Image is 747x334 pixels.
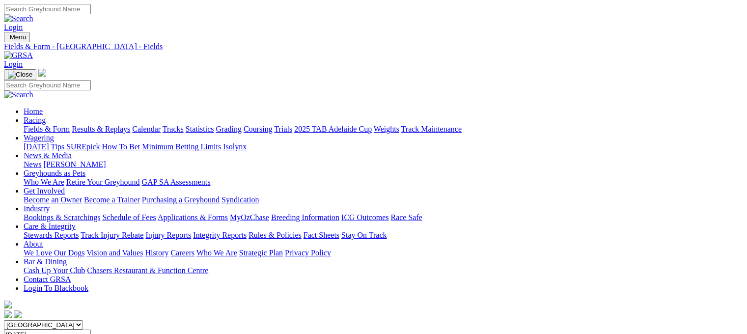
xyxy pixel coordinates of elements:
[341,213,388,222] a: ICG Outcomes
[230,213,269,222] a: MyOzChase
[24,275,71,283] a: Contact GRSA
[24,266,85,275] a: Cash Up Your Club
[158,213,228,222] a: Applications & Forms
[24,169,85,177] a: Greyhounds as Pets
[142,178,211,186] a: GAP SA Assessments
[193,231,247,239] a: Integrity Reports
[24,160,743,169] div: News & Media
[24,178,743,187] div: Greyhounds as Pets
[304,231,339,239] a: Fact Sheets
[132,125,161,133] a: Calendar
[66,178,140,186] a: Retire Your Greyhound
[24,213,100,222] a: Bookings & Scratchings
[24,257,67,266] a: Bar & Dining
[66,142,100,151] a: SUREpick
[145,231,191,239] a: Injury Reports
[24,249,84,257] a: We Love Our Dogs
[170,249,194,257] a: Careers
[24,231,79,239] a: Stewards Reports
[24,116,46,124] a: Racing
[24,195,82,204] a: Become an Owner
[24,125,70,133] a: Fields & Form
[142,142,221,151] a: Minimum Betting Limits
[24,178,64,186] a: Who We Are
[244,125,273,133] a: Coursing
[24,187,65,195] a: Get Involved
[102,142,140,151] a: How To Bet
[4,14,33,23] img: Search
[4,80,91,90] input: Search
[102,213,156,222] a: Schedule of Fees
[163,125,184,133] a: Tracks
[24,160,41,168] a: News
[271,213,339,222] a: Breeding Information
[274,125,292,133] a: Trials
[249,231,302,239] a: Rules & Policies
[4,310,12,318] img: facebook.svg
[4,51,33,60] img: GRSA
[24,125,743,134] div: Racing
[390,213,422,222] a: Race Safe
[196,249,237,257] a: Who We Are
[72,125,130,133] a: Results & Replays
[24,249,743,257] div: About
[4,23,23,31] a: Login
[24,142,743,151] div: Wagering
[239,249,283,257] a: Strategic Plan
[285,249,331,257] a: Privacy Policy
[294,125,372,133] a: 2025 TAB Adelaide Cup
[223,142,247,151] a: Isolynx
[86,249,143,257] a: Vision and Values
[24,142,64,151] a: [DATE] Tips
[24,240,43,248] a: About
[4,4,91,14] input: Search
[374,125,399,133] a: Weights
[4,90,33,99] img: Search
[341,231,387,239] a: Stay On Track
[38,69,46,77] img: logo-grsa-white.png
[24,107,43,115] a: Home
[24,231,743,240] div: Care & Integrity
[24,284,88,292] a: Login To Blackbook
[24,134,54,142] a: Wagering
[24,195,743,204] div: Get Involved
[14,310,22,318] img: twitter.svg
[81,231,143,239] a: Track Injury Rebate
[87,266,208,275] a: Chasers Restaurant & Function Centre
[142,195,220,204] a: Purchasing a Greyhound
[24,204,50,213] a: Industry
[401,125,462,133] a: Track Maintenance
[4,32,30,42] button: Toggle navigation
[24,213,743,222] div: Industry
[186,125,214,133] a: Statistics
[216,125,242,133] a: Grading
[4,69,36,80] button: Toggle navigation
[24,151,72,160] a: News & Media
[4,42,743,51] a: Fields & Form - [GEOGRAPHIC_DATA] - Fields
[43,160,106,168] a: [PERSON_NAME]
[10,33,26,41] span: Menu
[4,60,23,68] a: Login
[4,301,12,308] img: logo-grsa-white.png
[24,266,743,275] div: Bar & Dining
[8,71,32,79] img: Close
[24,222,76,230] a: Care & Integrity
[221,195,259,204] a: Syndication
[145,249,168,257] a: History
[84,195,140,204] a: Become a Trainer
